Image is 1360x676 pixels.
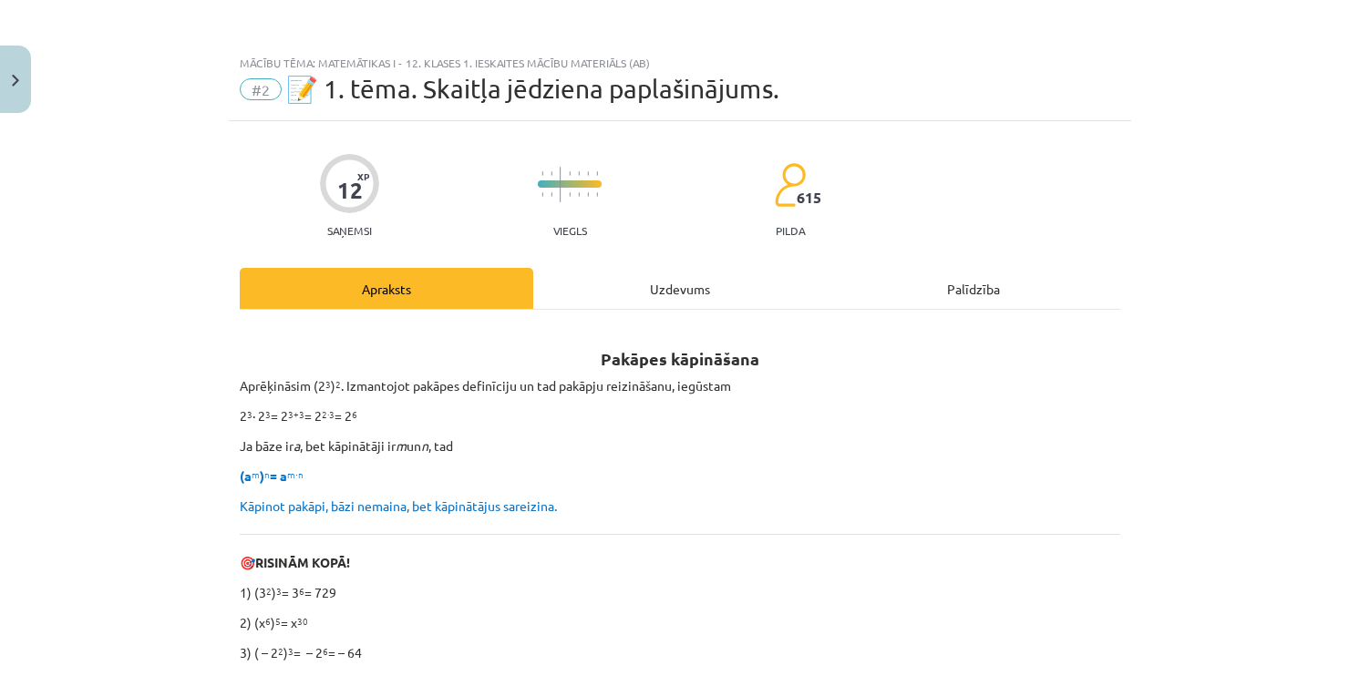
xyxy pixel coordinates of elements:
div: Uzdevums [533,268,827,309]
sup: 3 [247,407,252,421]
strong: (a ) = a [240,467,304,484]
p: pilda [776,224,805,237]
img: icon-short-line-57e1e144782c952c97e751825c79c345078a6d821885a25fce030b3d8c18986b.svg [569,192,571,197]
div: Apraksts [240,268,533,309]
img: icon-short-line-57e1e144782c952c97e751825c79c345078a6d821885a25fce030b3d8c18986b.svg [596,192,598,197]
img: icon-short-line-57e1e144782c952c97e751825c79c345078a6d821885a25fce030b3d8c18986b.svg [569,171,571,176]
p: Ja bāze ir , bet kāpinātāji ir un , tad [240,436,1120,456]
i: a [294,437,300,454]
p: 🎯 [240,553,1120,572]
sup: 3 [265,407,271,421]
img: icon-short-line-57e1e144782c952c97e751825c79c345078a6d821885a25fce030b3d8c18986b.svg [587,192,589,197]
sup: 3 [276,584,282,598]
img: icon-short-line-57e1e144782c952c97e751825c79c345078a6d821885a25fce030b3d8c18986b.svg [551,171,552,176]
img: icon-short-line-57e1e144782c952c97e751825c79c345078a6d821885a25fce030b3d8c18986b.svg [578,192,580,197]
p: 1) (3 ) = 3 = 729 [240,583,1120,602]
i: n [421,437,428,454]
p: 2) (x ) = x [240,613,1120,632]
sup: 2 [278,644,283,658]
p: 2 ∙ 2 = 2 = 2 = 2 [240,406,1120,425]
p: 3) ( – 2 ) = – 2 = – 64 [240,643,1120,662]
sup: 3+3 [288,407,304,421]
img: students-c634bb4e5e11cddfef0936a35e636f08e4e9abd3cc4e673bd6f9a4125e45ecb1.svg [774,162,806,208]
b: Pakāpes kāpināšana [601,348,759,369]
img: icon-short-line-57e1e144782c952c97e751825c79c345078a6d821885a25fce030b3d8c18986b.svg [541,171,543,176]
span: 📝 1. tēma. Skaitļa jēdziena paplašinājums. [286,74,779,104]
div: Palīdzība [827,268,1120,309]
sup: 3 [325,377,331,391]
sup: m⋅n [287,467,304,481]
p: Viegls [553,224,587,237]
sup: 6 [352,407,357,421]
sup: 2 [266,584,272,598]
sup: m [252,467,260,481]
img: icon-short-line-57e1e144782c952c97e751825c79c345078a6d821885a25fce030b3d8c18986b.svg [587,171,589,176]
div: Mācību tēma: Matemātikas i - 12. klases 1. ieskaites mācību materiāls (ab) [240,56,1120,69]
span: #2 [240,78,282,100]
sup: 2 [335,377,341,391]
img: icon-short-line-57e1e144782c952c97e751825c79c345078a6d821885a25fce030b3d8c18986b.svg [596,171,598,176]
sup: n [264,467,270,481]
span: XP [357,171,369,181]
span: Kāpinot pakāpi, bāzi nemaina, bet kāpinātājus sareizina. [240,497,557,514]
div: 12 [337,178,363,203]
img: icon-close-lesson-0947bae3869378f0d4975bcd49f059093ad1ed9edebbc8119c70593378902aed.svg [12,75,19,87]
i: m [396,437,407,454]
sup: 5 [275,614,281,628]
img: icon-short-line-57e1e144782c952c97e751825c79c345078a6d821885a25fce030b3d8c18986b.svg [578,171,580,176]
img: icon-long-line-d9ea69661e0d244f92f715978eff75569469978d946b2353a9bb055b3ed8787d.svg [560,167,562,202]
p: Saņemsi [320,224,379,237]
b: RISINĀM KOPĀ! [255,554,350,570]
span: 615 [797,189,821,206]
sup: 6 [265,614,271,628]
sup: 6 [323,644,328,658]
p: Aprēķināsim (2 ) . Izmantojot pakāpes definīciju un tad pakāpju reizināšanu, iegūstam [240,376,1120,395]
sup: 6 [299,584,304,598]
sup: 3 [288,644,294,658]
sup: 2∙3 [322,407,335,421]
sup: 30 [297,614,308,628]
img: icon-short-line-57e1e144782c952c97e751825c79c345078a6d821885a25fce030b3d8c18986b.svg [551,192,552,197]
img: icon-short-line-57e1e144782c952c97e751825c79c345078a6d821885a25fce030b3d8c18986b.svg [541,192,543,197]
